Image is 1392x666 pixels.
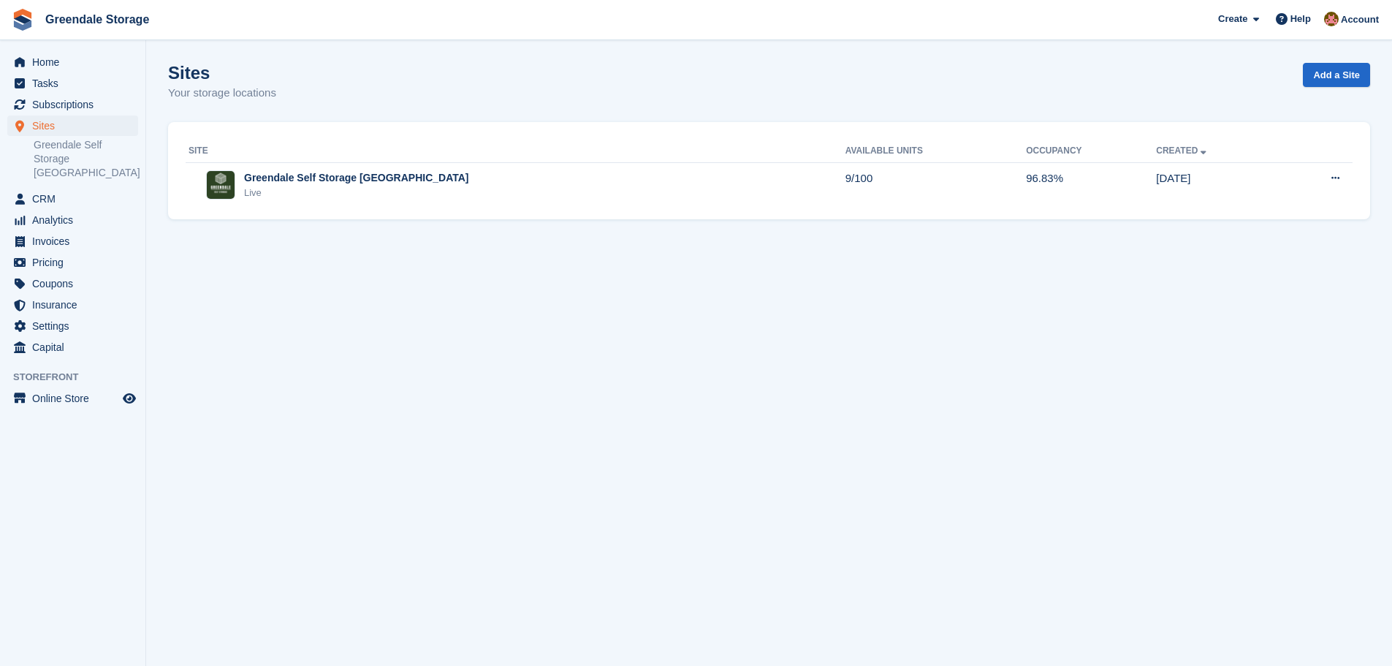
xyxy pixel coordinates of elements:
img: stora-icon-8386f47178a22dfd0bd8f6a31ec36ba5ce8667c1dd55bd0f319d3a0aa187defe.svg [12,9,34,31]
span: CRM [32,189,120,209]
a: menu [7,73,138,94]
span: Coupons [32,273,120,294]
a: Add a Site [1303,63,1370,87]
span: Account [1341,12,1379,27]
a: menu [7,273,138,294]
span: Pricing [32,252,120,273]
span: Settings [32,316,120,336]
a: menu [7,252,138,273]
span: Capital [32,337,120,357]
th: Site [186,140,845,163]
h1: Sites [168,63,276,83]
span: Online Store [32,388,120,409]
p: Your storage locations [168,85,276,102]
a: Greendale Storage [39,7,155,31]
td: 96.83% [1026,162,1156,208]
a: menu [7,231,138,251]
a: Greendale Self Storage [GEOGRAPHIC_DATA] [34,138,138,180]
span: Insurance [32,295,120,315]
div: Live [244,186,469,200]
a: menu [7,94,138,115]
span: Home [32,52,120,72]
div: Greendale Self Storage [GEOGRAPHIC_DATA] [244,170,469,186]
span: Help [1290,12,1311,26]
th: Available Units [845,140,1026,163]
span: Storefront [13,370,145,385]
a: menu [7,337,138,357]
a: menu [7,189,138,209]
a: menu [7,388,138,409]
th: Occupancy [1026,140,1156,163]
span: Invoices [32,231,120,251]
a: menu [7,295,138,315]
span: Create [1218,12,1247,26]
span: Analytics [32,210,120,230]
span: Subscriptions [32,94,120,115]
a: menu [7,116,138,136]
img: Image of Greendale Self Storage Clitheroe site [207,171,235,199]
span: Tasks [32,73,120,94]
a: menu [7,52,138,72]
a: menu [7,210,138,230]
a: Preview store [121,390,138,407]
td: 9/100 [845,162,1026,208]
img: Justin Swingler [1324,12,1339,26]
span: Sites [32,116,120,136]
a: menu [7,316,138,336]
a: Created [1156,145,1209,156]
td: [DATE] [1156,162,1280,208]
